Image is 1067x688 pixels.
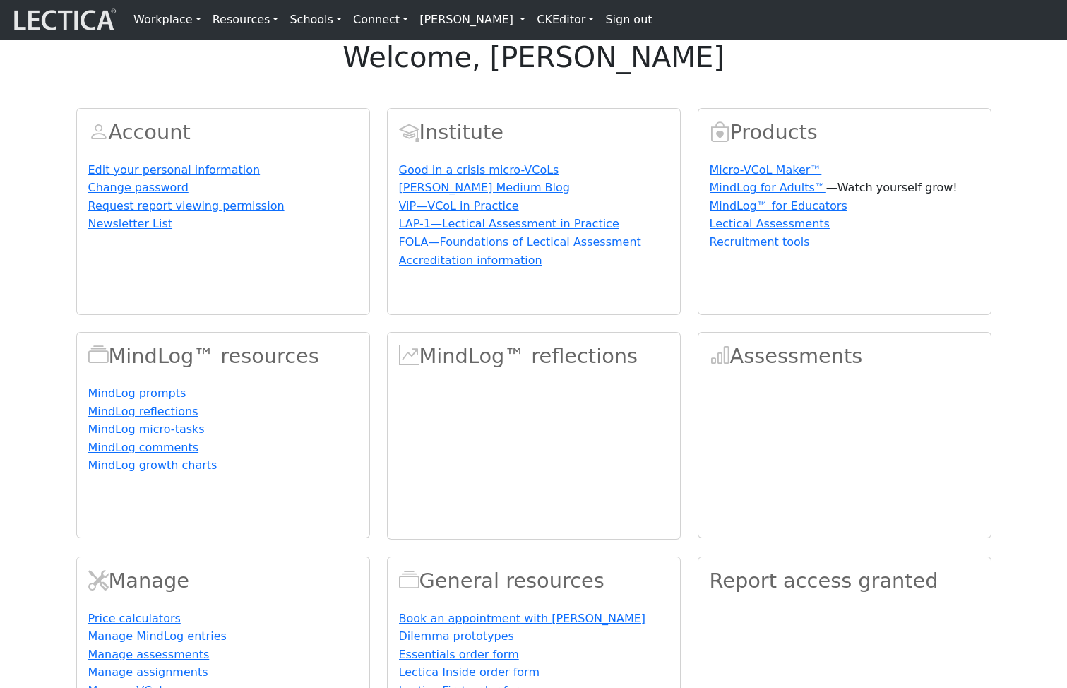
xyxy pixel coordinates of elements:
[399,612,646,625] a: Book an appointment with [PERSON_NAME]
[88,422,205,436] a: MindLog micro-tasks
[710,179,979,196] p: —Watch yourself grow!
[88,181,189,194] a: Change password
[710,235,810,249] a: Recruitment tools
[399,181,570,194] a: [PERSON_NAME] Medium Blog
[88,648,210,661] a: Manage assessments
[710,569,979,593] h2: Report access granted
[88,199,285,213] a: Request report viewing permission
[399,217,619,230] a: LAP-1—Lectical Assessment in Practice
[88,441,199,454] a: MindLog comments
[399,120,419,144] span: Account
[11,6,117,33] img: lecticalive
[88,120,358,145] h2: Account
[399,665,540,679] a: Lectica Inside order form
[207,6,285,34] a: Resources
[88,665,208,679] a: Manage assignments
[399,648,519,661] a: Essentials order form
[710,344,730,368] span: Assessments
[88,386,186,400] a: MindLog prompts
[710,344,979,369] h2: Assessments
[88,405,198,418] a: MindLog reflections
[88,163,261,177] a: Edit your personal information
[710,181,826,194] a: MindLog for Adults™
[88,569,109,593] span: Manage
[531,6,600,34] a: CKEditor
[347,6,414,34] a: Connect
[600,6,657,34] a: Sign out
[88,217,173,230] a: Newsletter List
[710,120,979,145] h2: Products
[399,120,669,145] h2: Institute
[88,458,217,472] a: MindLog growth charts
[710,217,830,230] a: Lectical Assessments
[399,163,559,177] a: Good in a crisis micro-VCoLs
[399,344,669,369] h2: MindLog™ reflections
[128,6,207,34] a: Workplace
[710,199,847,213] a: MindLog™ for Educators
[399,344,419,368] span: MindLog
[88,612,181,625] a: Price calculators
[399,569,419,593] span: Resources
[88,629,227,643] a: Manage MindLog entries
[399,235,641,249] a: FOLA—Foundations of Lectical Assessment
[710,163,822,177] a: Micro-VCoL Maker™
[399,569,669,593] h2: General resources
[399,199,519,213] a: ViP—VCoL in Practice
[88,344,109,368] span: MindLog™ resources
[88,569,358,593] h2: Manage
[88,120,109,144] span: Account
[88,344,358,369] h2: MindLog™ resources
[399,254,542,267] a: Accreditation information
[399,629,514,643] a: Dilemma prototypes
[414,6,531,34] a: [PERSON_NAME]
[710,120,730,144] span: Products
[284,6,347,34] a: Schools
